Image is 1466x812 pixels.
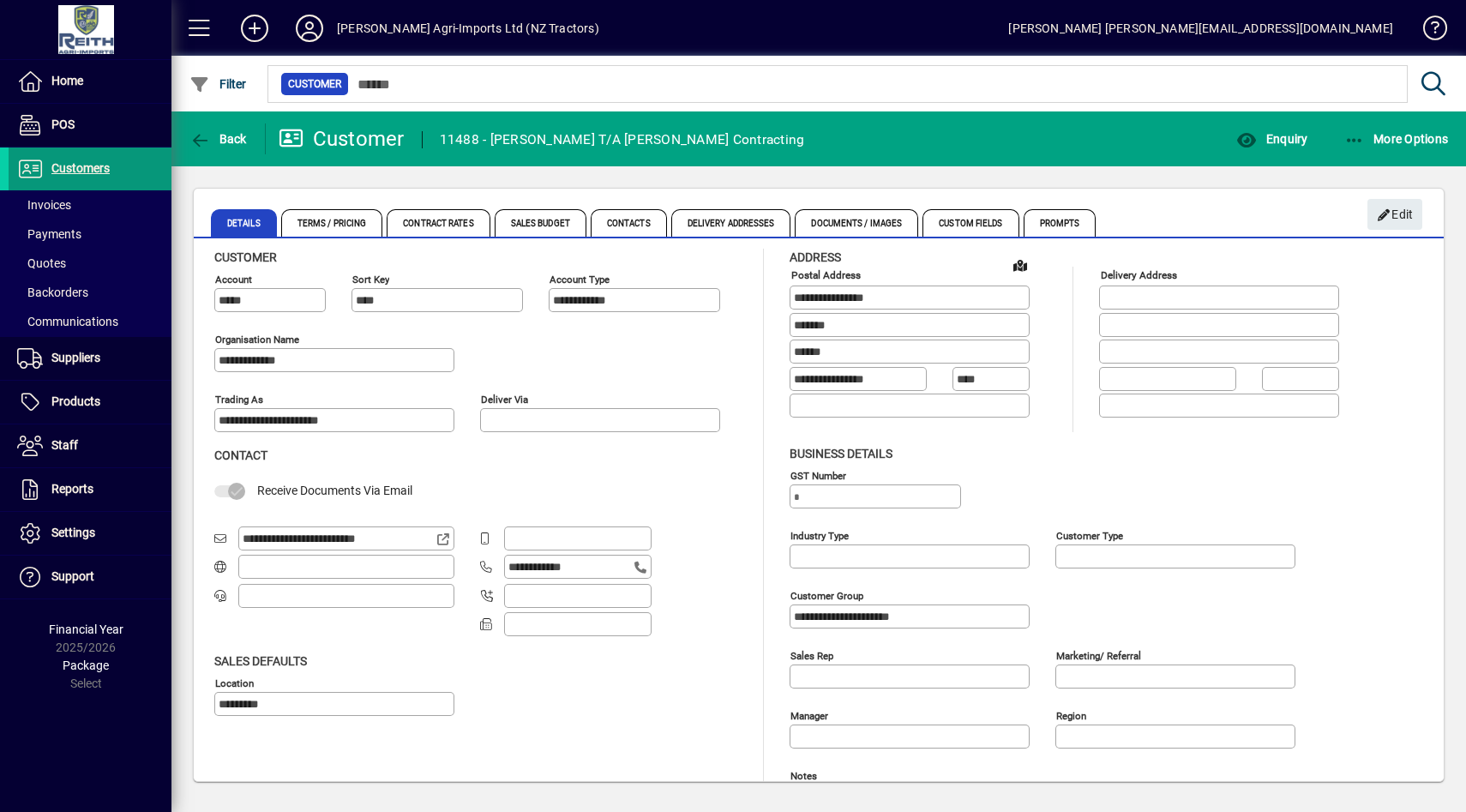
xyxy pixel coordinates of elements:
[495,209,586,237] span: Sales Budget
[9,60,171,103] a: Home
[185,69,251,99] button: Filter
[9,278,171,307] a: Backorders
[51,438,78,452] span: Staff
[17,227,81,241] span: Payments
[9,337,171,380] a: Suppliers
[1410,3,1445,59] a: Knowledge Base
[215,677,254,689] mat-label: Location
[17,198,71,212] span: Invoices
[189,132,247,146] span: Back
[1024,209,1096,237] span: Prompts
[795,209,918,237] span: Documents / Images
[257,484,412,497] span: Receive Documents Via Email
[1056,529,1123,541] mat-label: Customer type
[215,274,252,286] mat-label: Account
[550,274,610,286] mat-label: Account Type
[352,274,389,286] mat-label: Sort key
[185,123,251,154] button: Back
[790,769,817,781] mat-label: Notes
[214,448,267,462] span: Contact
[227,13,282,44] button: Add
[1008,15,1393,42] div: [PERSON_NAME] [PERSON_NAME][EMAIL_ADDRESS][DOMAIN_NAME]
[51,161,110,175] span: Customers
[9,468,171,511] a: Reports
[281,209,383,237] span: Terms / Pricing
[9,512,171,555] a: Settings
[790,250,841,264] span: Address
[51,351,100,364] span: Suppliers
[9,220,171,249] a: Payments
[215,394,263,406] mat-label: Trading as
[481,394,528,406] mat-label: Deliver via
[591,209,667,237] span: Contacts
[171,123,266,154] app-page-header-button: Back
[279,125,405,153] div: Customer
[288,75,341,93] span: Customer
[1340,123,1453,154] button: More Options
[49,623,123,636] span: Financial Year
[214,250,277,264] span: Customer
[51,394,100,408] span: Products
[1377,201,1414,229] span: Edit
[9,556,171,598] a: Support
[1344,132,1449,146] span: More Options
[790,649,833,661] mat-label: Sales rep
[1367,199,1422,230] button: Edit
[9,381,171,424] a: Products
[790,529,849,541] mat-label: Industry type
[1056,709,1086,721] mat-label: Region
[9,190,171,220] a: Invoices
[790,589,863,601] mat-label: Customer group
[51,74,83,87] span: Home
[17,315,118,328] span: Communications
[214,654,307,668] span: Sales defaults
[440,126,805,153] div: 11488 - [PERSON_NAME] T/A [PERSON_NAME] Contracting
[9,307,171,336] a: Communications
[215,334,299,346] mat-label: Organisation name
[51,526,95,539] span: Settings
[9,104,171,147] a: POS
[51,117,75,131] span: POS
[189,77,247,91] span: Filter
[790,469,846,481] mat-label: GST Number
[282,13,337,44] button: Profile
[1236,132,1307,146] span: Enquiry
[63,659,109,672] span: Package
[9,424,171,467] a: Staff
[922,209,1018,237] span: Custom Fields
[51,482,93,496] span: Reports
[17,256,66,270] span: Quotes
[790,447,892,460] span: Business details
[387,209,490,237] span: Contract Rates
[337,15,599,42] div: [PERSON_NAME] Agri-Imports Ltd (NZ Tractors)
[790,709,828,721] mat-label: Manager
[1232,123,1312,154] button: Enquiry
[9,249,171,278] a: Quotes
[51,569,94,583] span: Support
[1056,649,1141,661] mat-label: Marketing/ Referral
[671,209,791,237] span: Delivery Addresses
[1006,251,1034,279] a: View on map
[17,286,88,299] span: Backorders
[211,209,277,237] span: Details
